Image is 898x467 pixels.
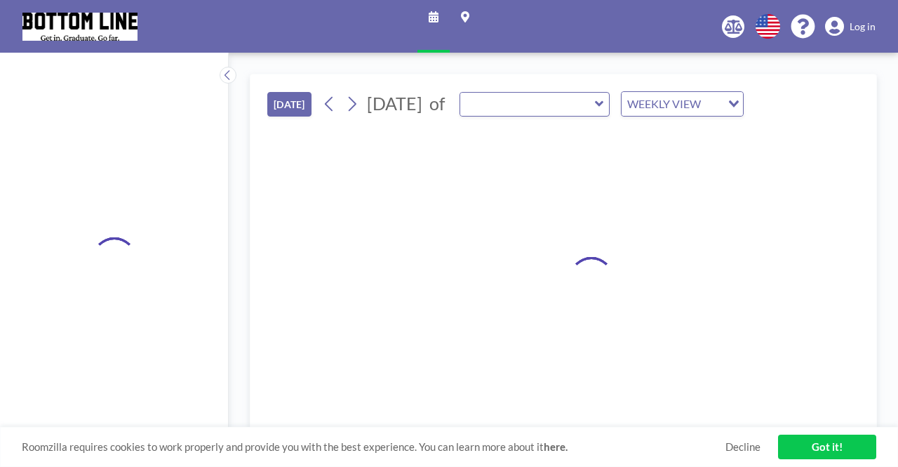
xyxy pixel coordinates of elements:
[367,93,422,114] span: [DATE]
[544,440,568,453] a: here.
[850,20,876,33] span: Log in
[22,13,138,41] img: organization-logo
[624,95,704,113] span: WEEKLY VIEW
[267,92,311,117] button: [DATE]
[705,95,720,113] input: Search for option
[622,92,743,116] div: Search for option
[725,440,760,454] a: Decline
[22,440,725,454] span: Roomzilla requires cookies to work properly and provide you with the best experience. You can lea...
[778,435,876,459] a: Got it!
[825,17,876,37] a: Log in
[429,93,445,114] span: of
